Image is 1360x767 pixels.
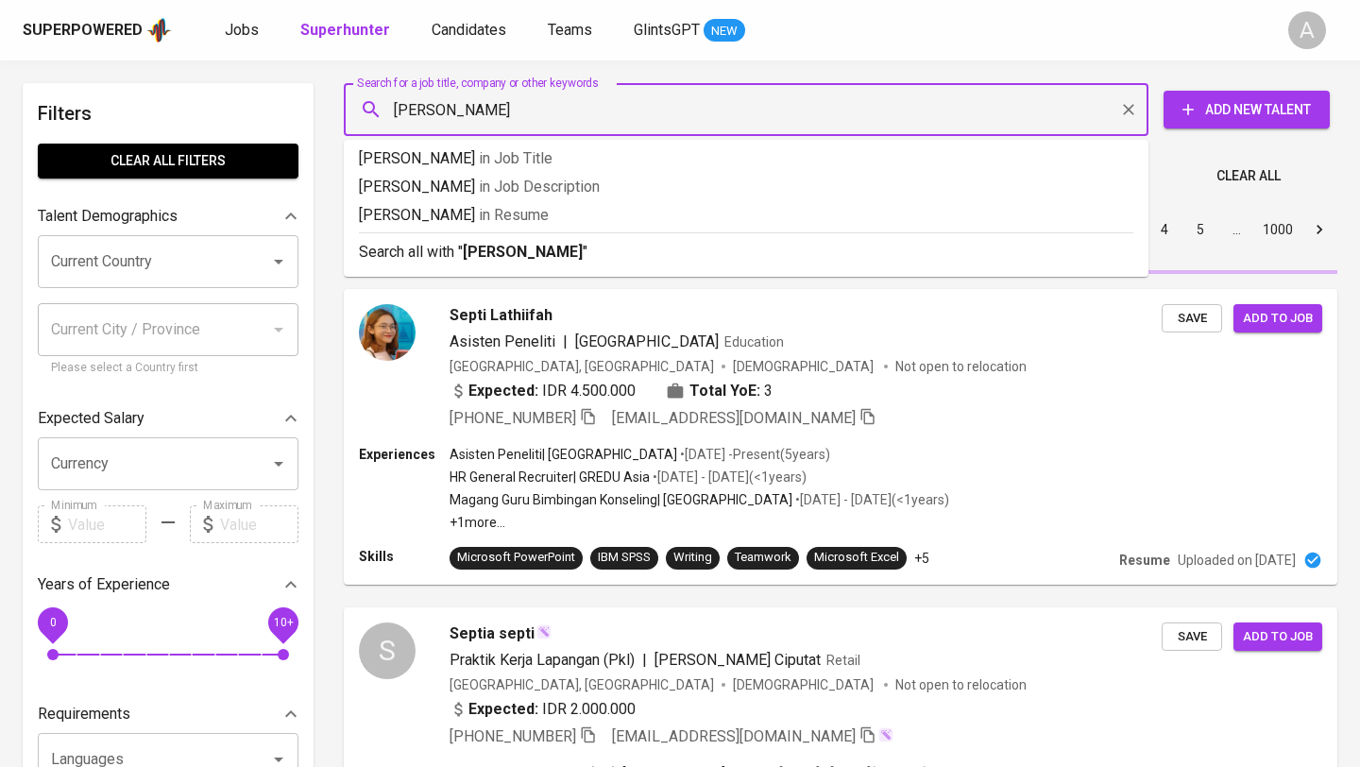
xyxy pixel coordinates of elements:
[1115,96,1142,123] button: Clear
[38,703,130,725] p: Requirements
[68,505,146,543] input: Value
[1216,164,1281,188] span: Clear All
[826,653,860,668] span: Retail
[432,21,506,39] span: Candidates
[273,616,293,629] span: 10+
[598,549,651,567] div: IBM SPSS
[634,19,745,43] a: GlintsGPT NEW
[468,698,538,721] b: Expected:
[432,19,510,43] a: Candidates
[1243,626,1313,648] span: Add to job
[450,675,714,694] div: [GEOGRAPHIC_DATA], [GEOGRAPHIC_DATA]
[1162,304,1222,333] button: Save
[23,16,172,44] a: Superpoweredapp logo
[359,147,1133,170] p: [PERSON_NAME]
[359,176,1133,198] p: [PERSON_NAME]
[1178,551,1296,570] p: Uploaded on [DATE]
[450,651,635,669] span: Praktik Kerja Lapangan (Pkl)
[38,407,144,430] p: Expected Salary
[914,549,929,568] p: +5
[654,651,821,669] span: [PERSON_NAME] Ciputat
[450,727,576,745] span: [PHONE_NUMBER]
[1233,622,1322,652] button: Add to job
[1162,622,1222,652] button: Save
[463,243,583,261] b: [PERSON_NAME]
[1171,626,1213,648] span: Save
[536,624,552,639] img: magic_wand.svg
[479,178,600,196] span: in Job Description
[38,695,298,733] div: Requirements
[563,331,568,353] span: |
[735,549,791,567] div: Teamwork
[450,513,949,532] p: +1 more ...
[612,727,856,745] span: [EMAIL_ADDRESS][DOMAIN_NAME]
[724,334,784,349] span: Education
[23,20,143,42] div: Superpowered
[468,380,538,402] b: Expected:
[1209,159,1288,194] button: Clear All
[450,380,636,402] div: IDR 4.500.000
[1185,214,1215,245] button: Go to page 5
[548,21,592,39] span: Teams
[1003,214,1337,245] nav: pagination navigation
[642,649,647,672] span: |
[53,149,283,173] span: Clear All filters
[764,380,773,402] span: 3
[450,332,555,350] span: Asisten Peneliti
[814,549,899,567] div: Microsoft Excel
[650,468,807,486] p: • [DATE] - [DATE] ( <1 years )
[450,409,576,427] span: [PHONE_NUMBER]
[450,468,650,486] p: HR General Recruiter | GREDU Asia
[1288,11,1326,49] div: A
[450,304,552,327] span: Septi Lathiifah
[733,675,876,694] span: [DEMOGRAPHIC_DATA]
[689,380,760,402] b: Total YoE:
[38,98,298,128] h6: Filters
[38,197,298,235] div: Talent Demographics
[1179,98,1315,122] span: Add New Talent
[634,21,700,39] span: GlintsGPT
[450,698,636,721] div: IDR 2.000.000
[359,304,416,361] img: e59dc22c10e9294ceff82dce853dec53.jpeg
[479,206,549,224] span: in Resume
[878,727,893,742] img: magic_wand.svg
[450,357,714,376] div: [GEOGRAPHIC_DATA], [GEOGRAPHIC_DATA]
[220,505,298,543] input: Value
[359,204,1133,227] p: [PERSON_NAME]
[1119,551,1170,570] p: Resume
[1243,308,1313,330] span: Add to job
[450,622,535,645] span: Septia septi
[450,490,792,509] p: Magang Guru Bimbingan Konseling | [GEOGRAPHIC_DATA]
[51,359,285,378] p: Please select a Country first
[733,357,876,376] span: [DEMOGRAPHIC_DATA]
[895,357,1027,376] p: Not open to relocation
[457,549,575,567] div: Microsoft PowerPoint
[1149,214,1180,245] button: Go to page 4
[1221,220,1251,239] div: …
[38,566,298,604] div: Years of Experience
[704,22,745,41] span: NEW
[359,622,416,679] div: S
[1233,304,1322,333] button: Add to job
[344,289,1337,585] a: Septi LathiifahAsisten Peneliti|[GEOGRAPHIC_DATA]Education[GEOGRAPHIC_DATA], [GEOGRAPHIC_DATA][DE...
[359,547,450,566] p: Skills
[1257,214,1299,245] button: Go to page 1000
[38,400,298,437] div: Expected Salary
[225,19,263,43] a: Jobs
[359,241,1133,264] p: Search all with " "
[265,248,292,275] button: Open
[1164,91,1330,128] button: Add New Talent
[792,490,949,509] p: • [DATE] - [DATE] ( <1 years )
[49,616,56,629] span: 0
[548,19,596,43] a: Teams
[895,675,1027,694] p: Not open to relocation
[479,149,552,167] span: in Job Title
[1304,214,1334,245] button: Go to next page
[450,445,677,464] p: Asisten Peneliti | [GEOGRAPHIC_DATA]
[575,332,719,350] span: [GEOGRAPHIC_DATA]
[146,16,172,44] img: app logo
[300,21,390,39] b: Superhunter
[38,205,178,228] p: Talent Demographics
[38,573,170,596] p: Years of Experience
[677,445,830,464] p: • [DATE] - Present ( 5 years )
